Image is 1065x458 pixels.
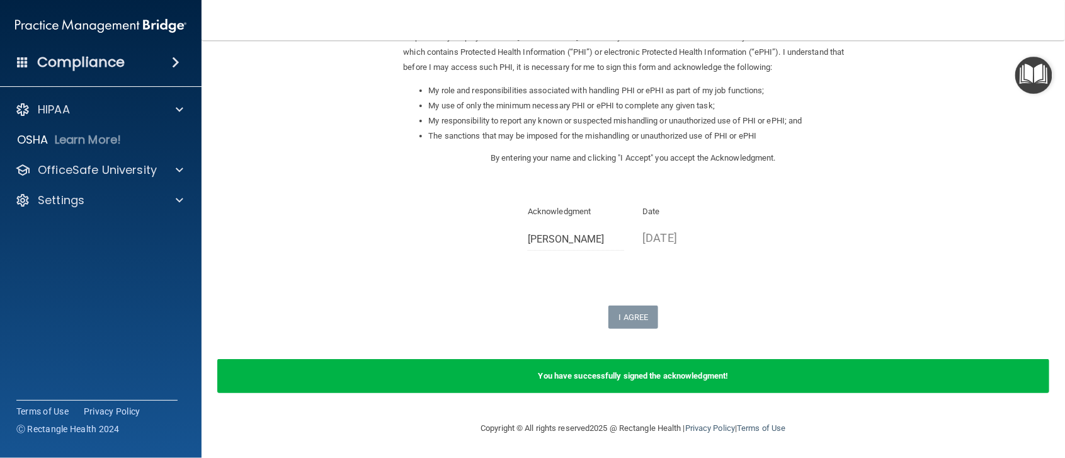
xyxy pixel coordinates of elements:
div: Copyright © All rights reserved 2025 @ Rectangle Health | | [404,408,863,449]
li: The sanctions that may be imposed for the mishandling or unauthorized use of PHI or ePHI [429,129,863,144]
a: HIPAA [15,102,183,117]
p: As part of my employment with [PERSON_NAME] Community Health and Wellness Center I may be asked t... [404,30,863,75]
p: OSHA [17,132,48,147]
b: You have successfully signed the acknowledgment! [538,371,729,381]
a: Terms of Use [737,423,785,433]
p: OfficeSafe University [38,163,157,178]
p: Learn More! [55,132,122,147]
a: Privacy Policy [685,423,735,433]
a: Terms of Use [16,405,69,418]
a: OfficeSafe University [15,163,183,178]
button: I Agree [608,306,659,329]
p: HIPAA [38,102,70,117]
p: Date [643,204,739,219]
h4: Compliance [37,54,125,71]
li: My use of only the minimum necessary PHI or ePHI to complete any given task; [429,98,863,113]
button: Open Resource Center [1015,57,1052,94]
a: Privacy Policy [84,405,140,418]
img: PMB logo [15,13,186,38]
input: Full Name [528,227,624,251]
p: By entering your name and clicking "I Accept" you accept the Acknowledgment. [404,151,863,166]
span: Ⓒ Rectangle Health 2024 [16,423,120,435]
li: My role and responsibilities associated with handling PHI or ePHI as part of my job functions; [429,83,863,98]
li: My responsibility to report any known or suspected mishandling or unauthorized use of PHI or ePHI... [429,113,863,129]
p: [DATE] [643,227,739,248]
p: Settings [38,193,84,208]
p: Acknowledgment [528,204,624,219]
a: Settings [15,193,183,208]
